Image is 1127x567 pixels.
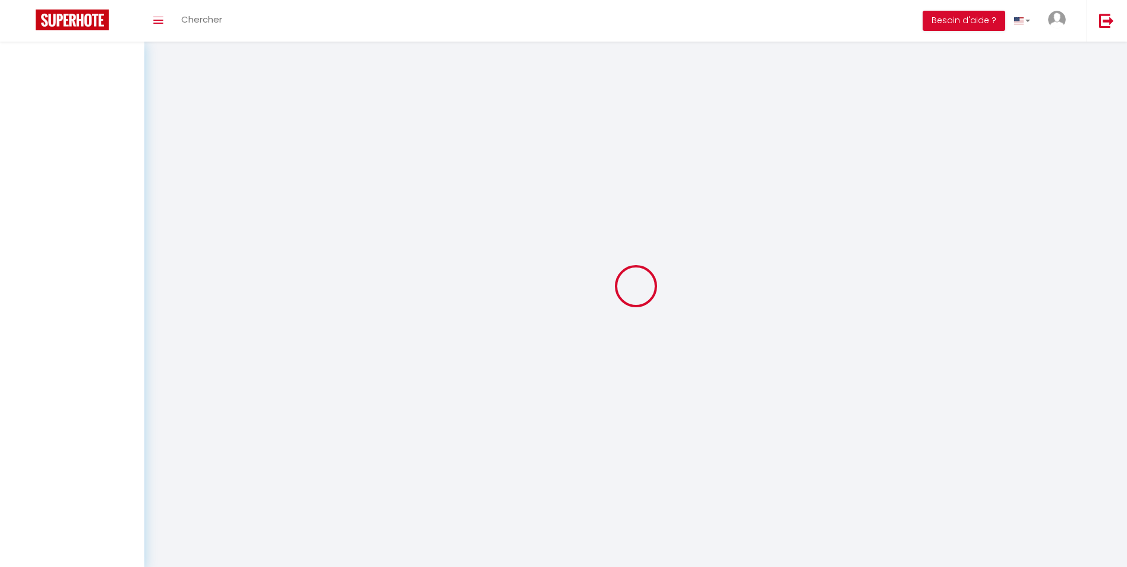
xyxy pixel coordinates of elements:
[10,5,45,40] button: Ouvrir le widget de chat LiveChat
[181,13,222,26] span: Chercher
[923,11,1005,31] button: Besoin d'aide ?
[36,10,109,30] img: Super Booking
[1099,13,1114,28] img: logout
[1048,11,1066,29] img: ...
